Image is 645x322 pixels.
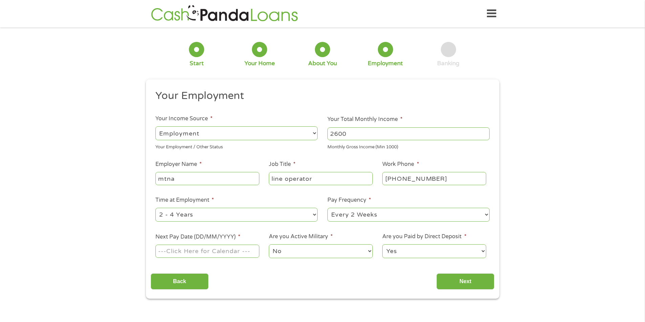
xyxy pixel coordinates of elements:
input: (231) 754-4010 [382,172,486,185]
div: About You [308,60,337,67]
label: Are you Paid by Direct Deposit [382,233,466,240]
label: Your Income Source [155,115,213,122]
label: Are you Active Military [269,233,333,240]
label: Your Total Monthly Income [327,116,403,123]
div: Your Home [244,60,275,67]
label: Employer Name [155,161,202,168]
div: Monthly Gross Income (Min 1000) [327,142,490,151]
input: 1800 [327,127,490,140]
input: Back [151,273,209,290]
input: Next [436,273,494,290]
img: GetLoanNow Logo [149,4,300,23]
label: Next Pay Date (DD/MM/YYYY) [155,233,240,241]
input: Walmart [155,172,259,185]
div: Employment [368,60,403,67]
h2: Your Employment [155,89,485,103]
div: Your Employment / Other Status [155,142,318,151]
label: Job Title [269,161,296,168]
label: Time at Employment [155,197,214,204]
label: Pay Frequency [327,197,371,204]
input: ---Click Here for Calendar --- [155,245,259,257]
div: Start [190,60,204,67]
label: Work Phone [382,161,419,168]
input: Cashier [269,172,372,185]
div: Banking [437,60,459,67]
